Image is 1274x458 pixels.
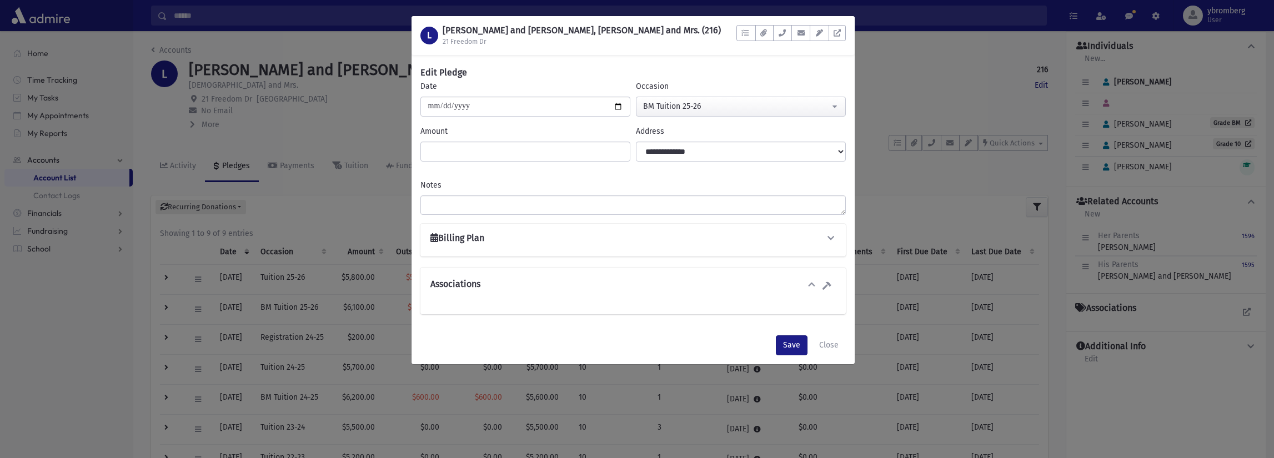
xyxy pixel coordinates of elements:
[443,25,721,36] h1: [PERSON_NAME] and [PERSON_NAME], [PERSON_NAME] and Mrs. (216)
[420,179,442,191] label: Notes
[430,279,480,289] h6: Associations
[636,80,669,92] label: Occasion
[420,27,438,44] div: L
[420,25,721,46] a: L [PERSON_NAME] and [PERSON_NAME], [PERSON_NAME] and Mrs. (216) 21 Freedom Dr
[776,335,807,355] button: Save
[420,80,437,92] label: Date
[636,97,846,117] button: BM Tuition 25-26
[643,100,830,112] div: BM Tuition 25-26
[420,125,448,137] label: Amount
[430,233,484,243] h6: Billing Plan
[429,279,818,294] button: Associations
[443,38,721,46] h6: 21 Freedom Dr
[420,66,467,79] h6: Edit Pledge
[812,335,846,355] button: Close
[636,125,664,137] label: Address
[810,25,829,41] button: Email Templates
